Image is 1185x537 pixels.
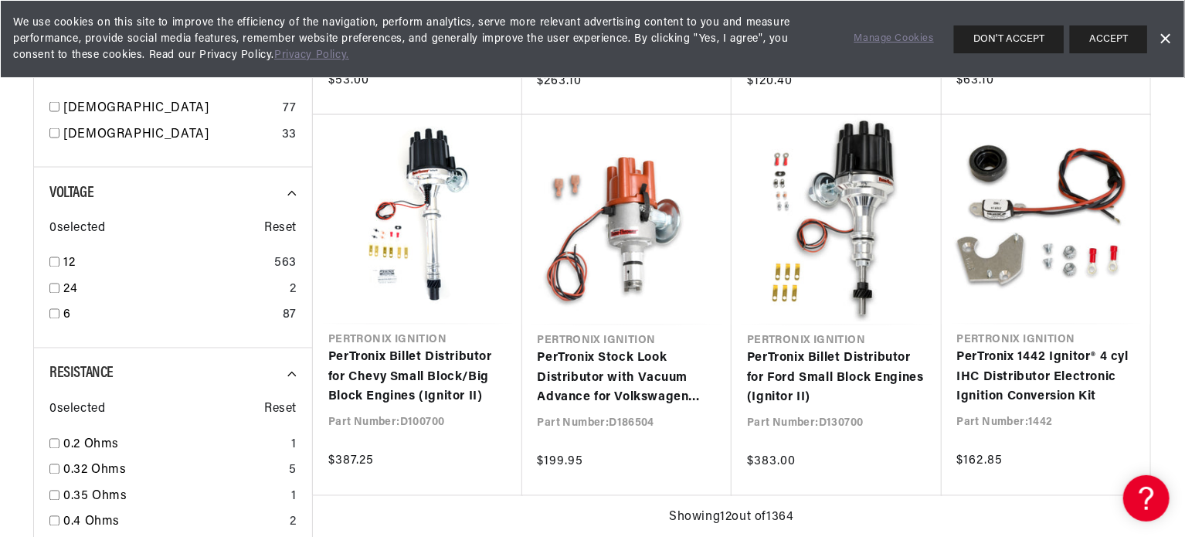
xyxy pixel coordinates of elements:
[63,280,284,301] a: 24
[49,366,114,382] span: Resistance
[63,488,285,508] a: 0.35 Ohms
[63,461,283,481] a: 0.32 Ohms
[274,49,349,61] a: Privacy Policy.
[49,400,105,420] span: 0 selected
[854,31,934,47] a: Manage Cookies
[63,513,284,533] a: 0.4 Ohms
[1070,25,1147,53] button: ACCEPT
[63,125,276,145] a: [DEMOGRAPHIC_DATA]
[13,15,833,63] span: We use cookies on this site to improve the efficiency of the navigation, perform analytics, serve...
[290,513,297,533] div: 2
[1153,28,1177,51] a: Dismiss Banner
[63,436,285,456] a: 0.2 Ohms
[63,254,268,274] a: 12
[283,306,297,326] div: 87
[282,125,297,145] div: 33
[290,280,297,301] div: 2
[328,348,507,408] a: PerTronix Billet Distributor for Chevy Small Block/Big Block Engines (Ignitor II)
[283,99,297,119] div: 77
[49,185,93,201] span: Voltage
[747,349,926,409] a: PerTronix Billet Distributor for Ford Small Block Engines (Ignitor II)
[957,348,1136,408] a: PerTronix 1442 Ignitor® 4 cyl IHC Distributor Electronic Ignition Conversion Kit
[264,400,297,420] span: Reset
[538,349,717,409] a: PerTronix Stock Look Distributor with Vacuum Advance for Volkswagen Type 1 Engines
[63,306,277,326] a: 6
[291,436,297,456] div: 1
[274,254,297,274] div: 563
[49,219,105,240] span: 0 selected
[291,488,297,508] div: 1
[264,219,297,240] span: Reset
[289,461,297,481] div: 5
[63,99,277,119] a: [DEMOGRAPHIC_DATA]
[669,508,793,529] span: Showing 12 out of 1364
[954,25,1064,53] button: DON'T ACCEPT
